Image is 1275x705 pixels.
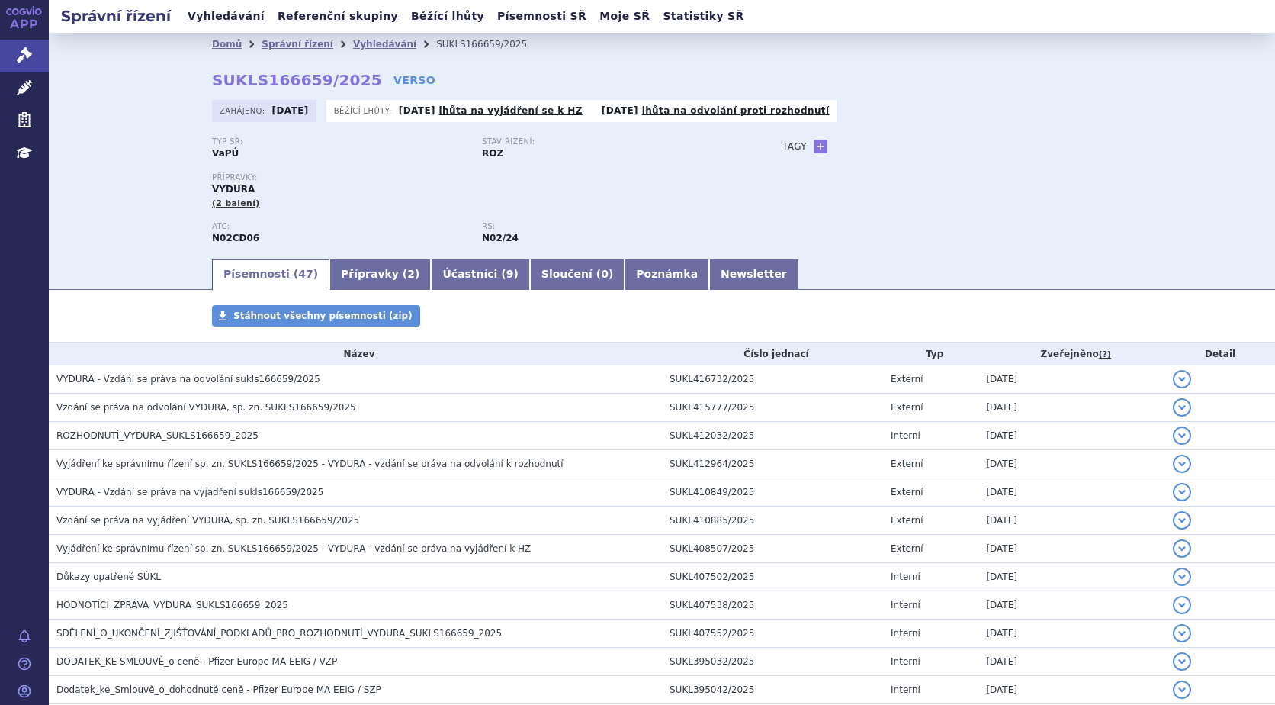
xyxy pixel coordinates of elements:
span: HODNOTÍCÍ_ZPRÁVA_VYDURA_SUKLS166659_2025 [56,600,288,610]
strong: SUKLS166659/2025 [212,71,382,89]
span: Vzdání se práva na vyjádření VYDURA, sp. zn. SUKLS166659/2025 [56,515,359,526]
td: [DATE] [978,394,1165,422]
span: (2 balení) [212,198,260,208]
td: SUKL412964/2025 [662,450,883,478]
span: Interní [891,684,920,695]
button: detail [1173,539,1191,558]
span: Běžící lhůty: [334,105,395,117]
p: Stav řízení: [482,137,737,146]
td: SUKL407502/2025 [662,563,883,591]
span: VYDURA - Vzdání se práva na odvolání sukls166659/2025 [56,374,320,385]
abbr: (?) [1099,349,1111,360]
span: Externí [891,459,923,469]
a: VERSO [393,72,435,88]
strong: RIMEGEPANT [212,233,259,243]
strong: [DATE] [399,105,435,116]
th: Typ [883,343,978,365]
button: detail [1173,455,1191,473]
a: Účastníci (9) [431,259,529,290]
li: SUKLS166659/2025 [436,33,547,56]
td: SUKL395042/2025 [662,676,883,704]
button: detail [1173,568,1191,586]
th: Číslo jednací [662,343,883,365]
td: [DATE] [978,422,1165,450]
td: [DATE] [978,478,1165,507]
td: [DATE] [978,535,1165,563]
span: VYDURA - Vzdání se práva na vyjádření sukls166659/2025 [56,487,323,497]
button: detail [1173,652,1191,671]
p: Typ SŘ: [212,137,467,146]
strong: ROZ [482,148,503,159]
td: SUKL412032/2025 [662,422,883,450]
span: SDĚLENÍ_O_UKONČENÍ_ZJIŠŤOVÁNÍ_PODKLADŮ_PRO_ROZHODNUTÍ_VYDURA_SUKLS166659_2025 [56,628,502,639]
p: ATC: [212,222,467,231]
span: Interní [891,656,920,667]
td: [DATE] [978,365,1165,394]
a: Statistiky SŘ [658,6,748,27]
a: Sloučení (0) [530,259,625,290]
span: Zahájeno: [220,105,268,117]
th: Detail [1165,343,1275,365]
td: [DATE] [978,507,1165,535]
span: Externí [891,374,923,385]
td: SUKL410885/2025 [662,507,883,535]
span: Externí [891,515,923,526]
a: Poznámka [625,259,709,290]
strong: [DATE] [272,105,309,116]
a: Newsletter [709,259,798,290]
h3: Tagy [782,137,807,156]
span: Externí [891,543,923,554]
span: Externí [891,487,923,497]
strong: rimegepant [482,233,519,243]
strong: [DATE] [602,105,638,116]
span: 47 [298,268,313,280]
span: Externí [891,402,923,413]
button: detail [1173,483,1191,501]
a: lhůta na odvolání proti rozhodnutí [642,105,830,116]
button: detail [1173,511,1191,530]
h2: Správní řízení [49,5,183,27]
a: Referenční skupiny [273,6,403,27]
td: [DATE] [978,620,1165,648]
td: SUKL408507/2025 [662,535,883,563]
td: SUKL407552/2025 [662,620,883,648]
a: Běžící lhůty [406,6,489,27]
span: Vzdání se práva na odvolání VYDURA, sp. zn. SUKLS166659/2025 [56,402,356,413]
th: Název [49,343,662,365]
span: Vyjádření ke správnímu řízení sp. zn. SUKLS166659/2025 - VYDURA - vzdání se práva na odvolání k r... [56,459,564,469]
button: detail [1173,427,1191,445]
td: SUKL416732/2025 [662,365,883,394]
a: Vyhledávání [183,6,269,27]
span: Interní [891,430,920,441]
a: + [814,140,827,153]
p: Přípravky: [212,173,752,182]
td: [DATE] [978,591,1165,620]
td: [DATE] [978,450,1165,478]
td: [DATE] [978,676,1165,704]
span: Interní [891,628,920,639]
span: 2 [407,268,415,280]
strong: VaPÚ [212,148,239,159]
span: Vyjádření ke správnímu řízení sp. zn. SUKLS166659/2025 - VYDURA - vzdání se práva na vyjádření k HZ [56,543,531,554]
span: Důkazy opatřené SÚKL [56,571,161,582]
td: SUKL410849/2025 [662,478,883,507]
td: [DATE] [978,648,1165,676]
a: Písemnosti SŘ [493,6,591,27]
span: Interní [891,600,920,610]
button: detail [1173,681,1191,699]
a: Domů [212,39,242,50]
span: DODATEK_KE SMLOUVĚ_o ceně - Pfizer Europe MA EEIG / VZP [56,656,337,667]
a: lhůta na vyjádření se k HZ [439,105,583,116]
span: Stáhnout všechny písemnosti (zip) [233,311,413,321]
button: detail [1173,596,1191,614]
td: SUKL395032/2025 [662,648,883,676]
span: ROZHODNUTÍ_VYDURA_SUKLS166659_2025 [56,430,259,441]
button: detail [1173,370,1191,388]
span: Interní [891,571,920,582]
a: Přípravky (2) [329,259,431,290]
a: Správní řízení [262,39,333,50]
td: [DATE] [978,563,1165,591]
p: - [399,105,583,117]
p: - [602,105,830,117]
a: Vyhledávání [353,39,416,50]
